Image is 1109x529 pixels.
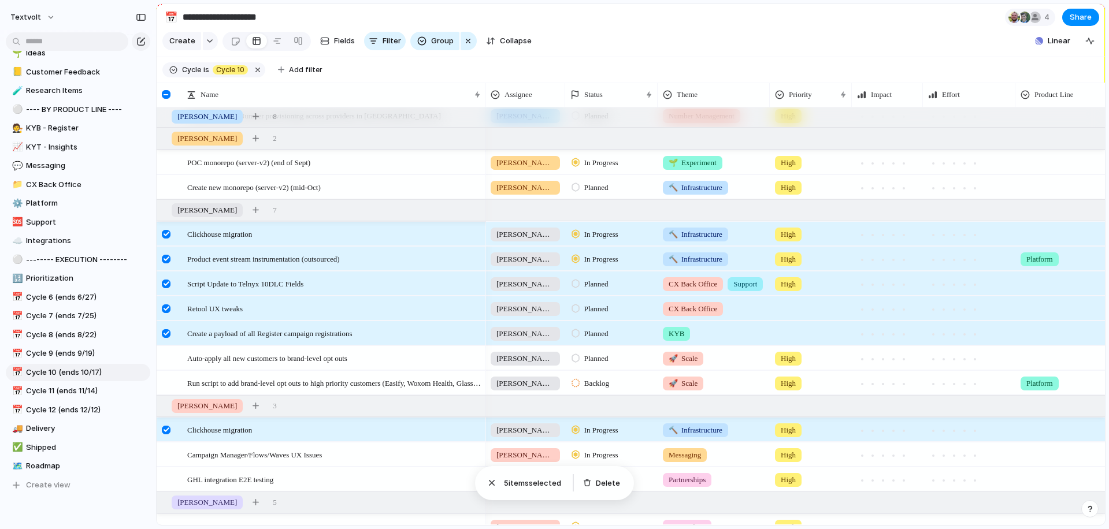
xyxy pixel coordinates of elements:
button: 📅 [10,404,22,416]
button: ⚙️ [10,198,22,209]
span: Customer Feedback [26,66,146,78]
a: 📅Cycle 9 (ends 9/19) [6,345,150,362]
span: Infrastructure [669,254,722,265]
span: 4 [1044,12,1053,23]
span: Planned [584,182,609,193]
span: Status [584,89,603,100]
span: 3 [273,400,277,412]
span: Auto-apply all new customers to brand-level opt outs [187,351,347,364]
span: Cycle 7 (ends 7/25) [26,310,146,322]
button: 🧑‍⚖️ [10,122,22,134]
span: In Progress [584,449,618,461]
button: Create [162,32,201,50]
a: 💬Messaging [6,157,150,174]
span: [PERSON_NAME] [496,182,554,193]
span: In Progress [584,157,618,169]
button: 🚚 [10,423,22,434]
span: [PERSON_NAME] [496,254,554,265]
a: 📅Cycle 7 (ends 7/25) [6,307,150,325]
a: 📁CX Back Office [6,176,150,193]
a: 📈KYT - Insights [6,139,150,156]
span: 8 [273,111,277,122]
span: Cycle 12 (ends 12/12) [26,404,146,416]
span: Priority [789,89,812,100]
span: [PERSON_NAME] [496,303,554,315]
span: Support [26,217,146,228]
span: In Progress [584,229,618,240]
a: 🧑‍⚖️KYB - Register [6,120,150,137]
a: 📅Cycle 8 (ends 8/22) [6,326,150,344]
a: 📅Cycle 11 (ends 11/14) [6,382,150,400]
button: Share [1062,9,1099,26]
a: ⚙️Platform [6,195,150,212]
span: [PERSON_NAME] [177,400,237,412]
span: GHL integration E2E testing [187,472,273,486]
div: 📁 [12,178,20,191]
div: 📅 [165,9,177,25]
div: 📅 [12,290,20,304]
button: 📒 [10,66,22,78]
span: Cycle 6 (ends 6/27) [26,292,146,303]
span: Infrastructure [669,424,722,436]
a: 🔢Prioritization [6,270,150,287]
span: In Progress [584,254,618,265]
span: 5 [273,497,277,508]
span: Cycle 9 (ends 9/19) [26,348,146,359]
a: ⚪-------- EXECUTION -------- [6,251,150,269]
button: 🌱 [10,47,22,59]
span: Fields [334,35,355,47]
span: [PERSON_NAME] [496,378,554,389]
span: Infrastructure [669,182,722,193]
span: Cycle 10 (ends 10/17) [26,367,146,378]
button: Collapse [481,32,536,50]
span: 🔨 [669,255,678,263]
span: Platform [1026,254,1053,265]
span: Impact [871,89,892,100]
button: ☁️ [10,235,22,247]
span: [PERSON_NAME] [496,229,554,240]
span: Planned [584,353,609,364]
span: Filter [383,35,401,47]
div: 📅 [12,328,20,341]
span: Clickhouse migration [187,227,252,240]
span: [PERSON_NAME] [496,424,554,436]
div: ⚪ [12,253,20,266]
div: 📅 [12,385,20,398]
span: KYB - Register [26,122,146,134]
span: Messaging [669,449,701,461]
div: 🌱 [12,47,20,60]
a: 🆘Support [6,214,150,231]
span: Create a payload of all Register campaign registrations [187,326,353,340]
a: ☁️Integrations [6,232,150,249]
div: 📅Cycle 6 (ends 6/27) [6,289,150,306]
div: 🚚Delivery [6,420,150,437]
span: Messaging [26,160,146,172]
div: ⚙️ [12,197,20,210]
span: 🔨 [669,426,678,434]
span: Support [733,278,757,290]
button: 📅 [10,329,22,341]
div: ✅Shipped [6,439,150,456]
span: Backlog [584,378,609,389]
span: Product event stream instrumentation (outsourced) [187,252,340,265]
span: High [781,278,796,290]
button: Cycle 10 [210,64,250,76]
button: Linear [1030,32,1075,50]
div: 📈 [12,140,20,154]
div: 📅 [12,310,20,323]
span: 🚀 [669,354,678,363]
div: 📒 [12,65,20,79]
span: Linear [1048,35,1070,47]
span: High [781,353,796,364]
button: ⚪ [10,254,22,266]
a: 🌱Ideas [6,44,150,62]
span: Run script to add brand-level opt outs to high priority customers (Easify, Woxom Health, Glass Ho... [187,376,482,389]
button: 💬 [10,160,22,172]
span: CX Back Office [669,303,717,315]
